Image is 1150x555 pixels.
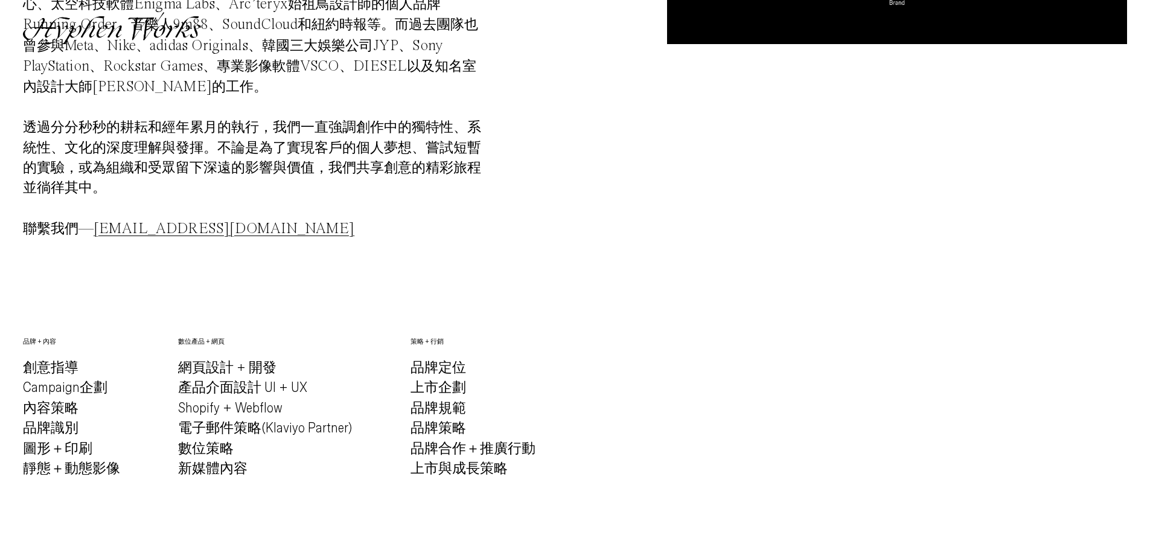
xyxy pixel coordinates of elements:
[261,422,353,435] span: (Klaviyo Partner)
[92,80,212,95] span: [PERSON_NAME]
[23,12,201,45] img: Hyphen Works
[178,358,353,479] p: 網頁設計 + 開發 產品介面設計 UI + UX 電子郵件策略 數位策略 新媒體內容
[1055,22,1088,36] a: 關於
[1001,22,1035,36] a: 作品
[1108,21,1127,34] a: EN
[94,222,354,237] a: [EMAIL_ADDRESS][DOMAIN_NAME]
[178,402,283,415] span: Shopify + Webflow
[410,337,535,346] h6: 策略 + 行銷
[410,358,535,479] p: 品牌定位 上市企劃 品牌規範 品牌策略 品牌合作＋推廣行動 上市與成長策略
[23,337,120,346] h6: 品牌 + 內容
[1001,19,1035,36] div: 作品
[1055,19,1088,36] div: 關於
[103,59,203,74] span: Rockstar Games
[23,358,120,479] p: 創意指導 Campaign企劃 內容策略 品牌識別 圖形＋印刷 靜態＋動態影像
[300,59,339,74] span: VSCO
[353,59,407,74] span: DIESEL
[78,222,354,237] span: —
[178,337,353,346] h6: 數位產品 + 網頁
